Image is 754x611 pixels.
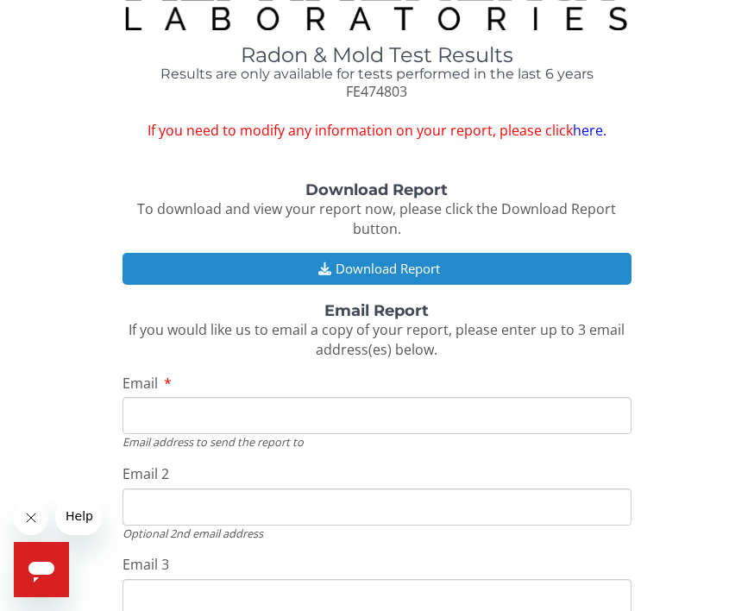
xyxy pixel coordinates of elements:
[137,199,616,238] span: To download and view your report now, please click the Download Report button.
[123,374,158,393] span: Email
[129,320,625,359] span: If you would like us to email a copy of your report, please enter up to 3 email address(es) below.
[123,555,169,574] span: Email 3
[55,497,102,535] iframe: Message from company
[123,464,169,483] span: Email 2
[346,82,407,101] span: FE474803
[123,121,632,141] span: If you need to modify any information on your report, please click
[14,501,48,535] iframe: Close message
[123,434,632,450] div: Email address to send the report to
[573,121,606,140] a: here.
[14,542,69,597] iframe: Button to launch messaging window
[123,44,632,66] h1: Radon & Mold Test Results
[305,180,448,199] strong: Download Report
[123,66,632,82] h4: Results are only available for tests performed in the last 6 years
[324,301,429,320] strong: Email Report
[123,253,632,285] button: Download Report
[123,526,632,541] div: Optional 2nd email address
